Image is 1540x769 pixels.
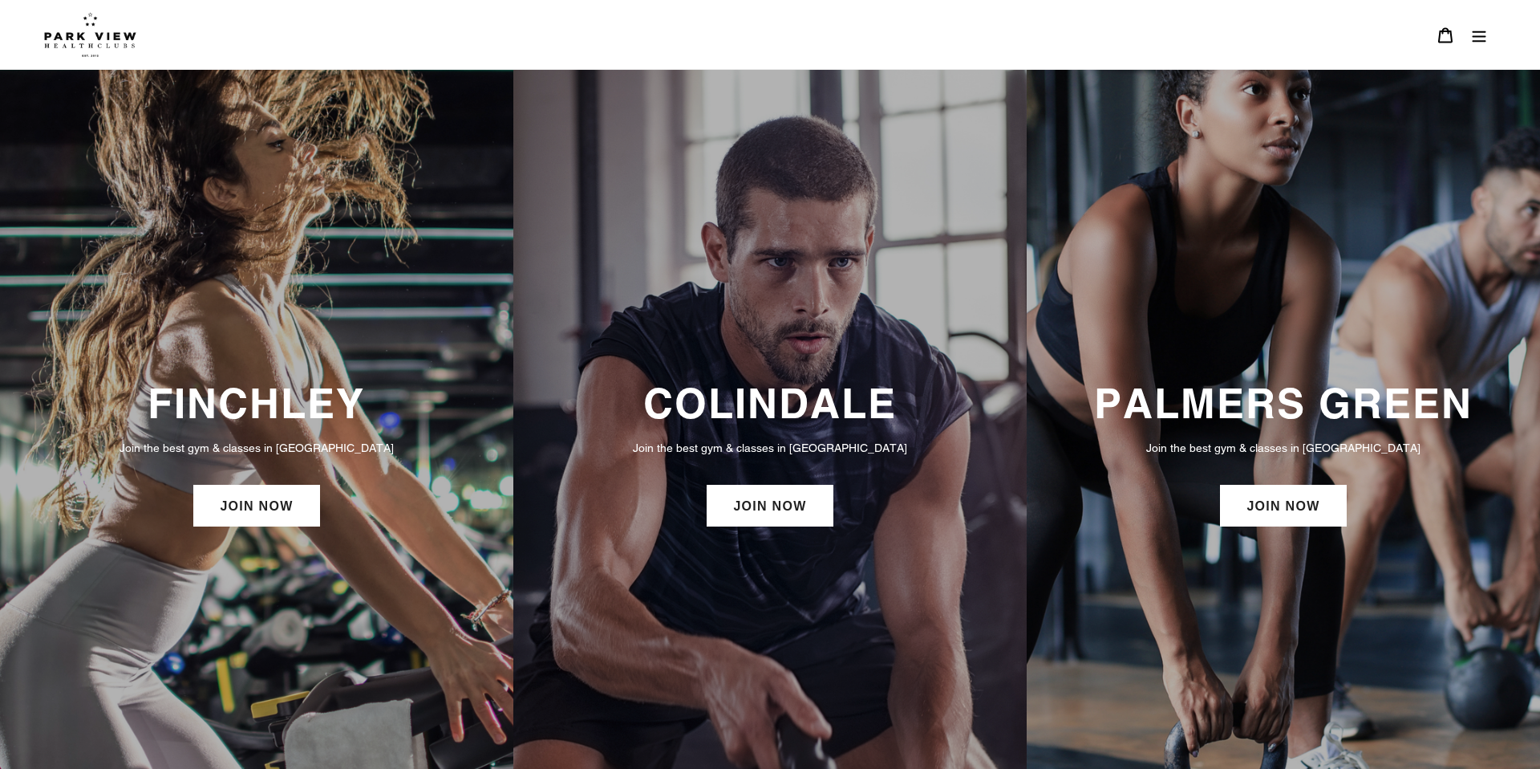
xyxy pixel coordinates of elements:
[16,379,497,428] h3: FINCHLEY
[193,485,319,527] a: JOIN NOW: Finchley Membership
[1462,18,1496,52] button: Menu
[529,439,1011,457] p: Join the best gym & classes in [GEOGRAPHIC_DATA]
[1043,379,1524,428] h3: PALMERS GREEN
[44,12,136,57] img: Park view health clubs is a gym near you.
[1220,485,1346,527] a: JOIN NOW: Palmers Green Membership
[529,379,1011,428] h3: COLINDALE
[707,485,833,527] a: JOIN NOW: Colindale Membership
[16,439,497,457] p: Join the best gym & classes in [GEOGRAPHIC_DATA]
[1043,439,1524,457] p: Join the best gym & classes in [GEOGRAPHIC_DATA]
